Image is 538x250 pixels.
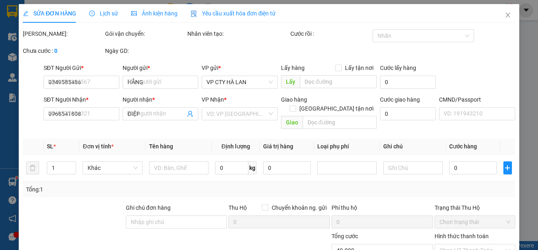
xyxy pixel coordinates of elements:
input: Cước lấy hàng [380,76,436,89]
div: Phí thu hộ [332,203,433,215]
div: Người gửi [123,63,198,72]
div: SĐT Người Gửi [44,63,119,72]
span: Tên hàng [149,143,173,150]
span: Định lượng [222,143,250,150]
div: SĐT Người Nhận [44,95,119,104]
div: Chưa cước : [23,46,103,55]
input: Ghi chú đơn hàng [126,215,227,228]
span: Chọn trạng thái [439,216,510,228]
div: [PERSON_NAME]: [23,29,103,38]
div: VP gửi [202,63,277,72]
input: VD: Bàn, Ghế [149,161,209,174]
div: Tổng: 1 [26,185,208,194]
input: Ghi Chú [383,161,443,174]
span: Đơn vị tính [83,143,113,150]
span: kg [248,161,257,174]
div: Người nhận [123,95,198,104]
input: Dọc đường [303,116,377,129]
div: CMND/Passport [439,95,515,104]
button: plus [503,161,512,174]
label: Hình thức thanh toán [435,233,489,239]
span: edit [23,11,29,16]
span: Cước hàng [449,143,477,150]
label: Cước giao hàng [380,96,420,103]
span: VP Nhận [202,96,224,103]
button: delete [26,161,39,174]
span: Lấy hàng [281,65,305,71]
span: Giao hàng [281,96,307,103]
span: SỬA ĐƠN HÀNG [23,10,76,17]
span: Giá trị hàng [263,143,293,150]
label: Ghi chú đơn hàng [126,204,171,211]
div: Cước rồi : [290,29,371,38]
span: Lấy tận nơi [342,63,377,72]
span: clock-circle [89,11,95,16]
span: Lấy [281,75,300,88]
span: Khác [88,162,137,174]
span: Thu Hộ [228,204,247,211]
span: user-add [187,111,193,117]
label: Cước lấy hàng [380,65,416,71]
button: Close [496,4,519,27]
span: Ảnh kiện hàng [131,10,178,17]
span: SL [47,143,53,150]
span: Tổng cước [332,233,358,239]
div: Trạng thái Thu Hộ [435,203,515,212]
input: Dọc đường [300,75,377,88]
span: [GEOGRAPHIC_DATA] tận nơi [296,104,377,113]
span: picture [131,11,137,16]
span: Lịch sử [89,10,118,17]
span: close [505,12,511,18]
span: Giao [281,116,303,129]
span: Chuyển khoản ng. gửi [268,203,330,212]
input: Cước giao hàng [380,107,436,120]
img: icon [191,11,197,17]
div: Ngày GD: [105,46,186,55]
span: Yêu cầu xuất hóa đơn điện tử [191,10,276,17]
span: plus [504,165,512,171]
div: Gói vận chuyển: [105,29,186,38]
span: VP CTY HÀ LAN [206,76,272,88]
div: Nhân viên tạo: [187,29,289,38]
th: Loại phụ phí [314,139,380,154]
th: Ghi chú [380,139,446,154]
b: 0 [54,48,57,54]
